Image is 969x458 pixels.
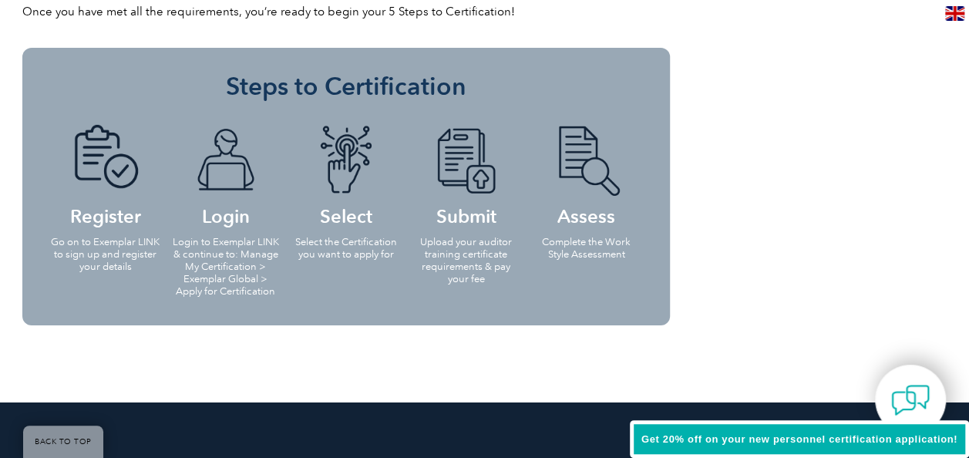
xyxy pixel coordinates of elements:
[22,3,670,20] p: Once you have met all the requirements, you’re ready to begin your 5 Steps to Certification!
[411,236,522,285] p: Upload your auditor training certificate requirements & pay your fee
[544,125,629,196] img: icon-blue-doc-search.png
[411,125,522,224] h4: Submit
[291,125,402,224] h4: Select
[45,71,647,102] h3: Steps to Certification
[291,236,402,261] p: Select the Certification you want to apply for
[183,125,268,196] img: icon-blue-laptop-male.png
[531,236,642,261] p: Complete the Work Style Assessment
[63,125,148,196] img: icon-blue-doc-tick.png
[170,236,281,298] p: Login to Exemplar LINK & continue to: Manage My Certification > Exemplar Global > Apply for Certi...
[945,6,964,21] img: en
[50,125,161,224] h4: Register
[50,236,161,273] p: Go on to Exemplar LINK to sign up and register your details
[531,125,642,224] h4: Assess
[304,125,389,196] img: icon-blue-finger-button.png
[23,426,103,458] a: BACK TO TOP
[170,125,281,224] h4: Login
[641,433,957,445] span: Get 20% off on your new personnel certification application!
[891,381,930,419] img: contact-chat.png
[424,125,509,196] img: icon-blue-doc-arrow.png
